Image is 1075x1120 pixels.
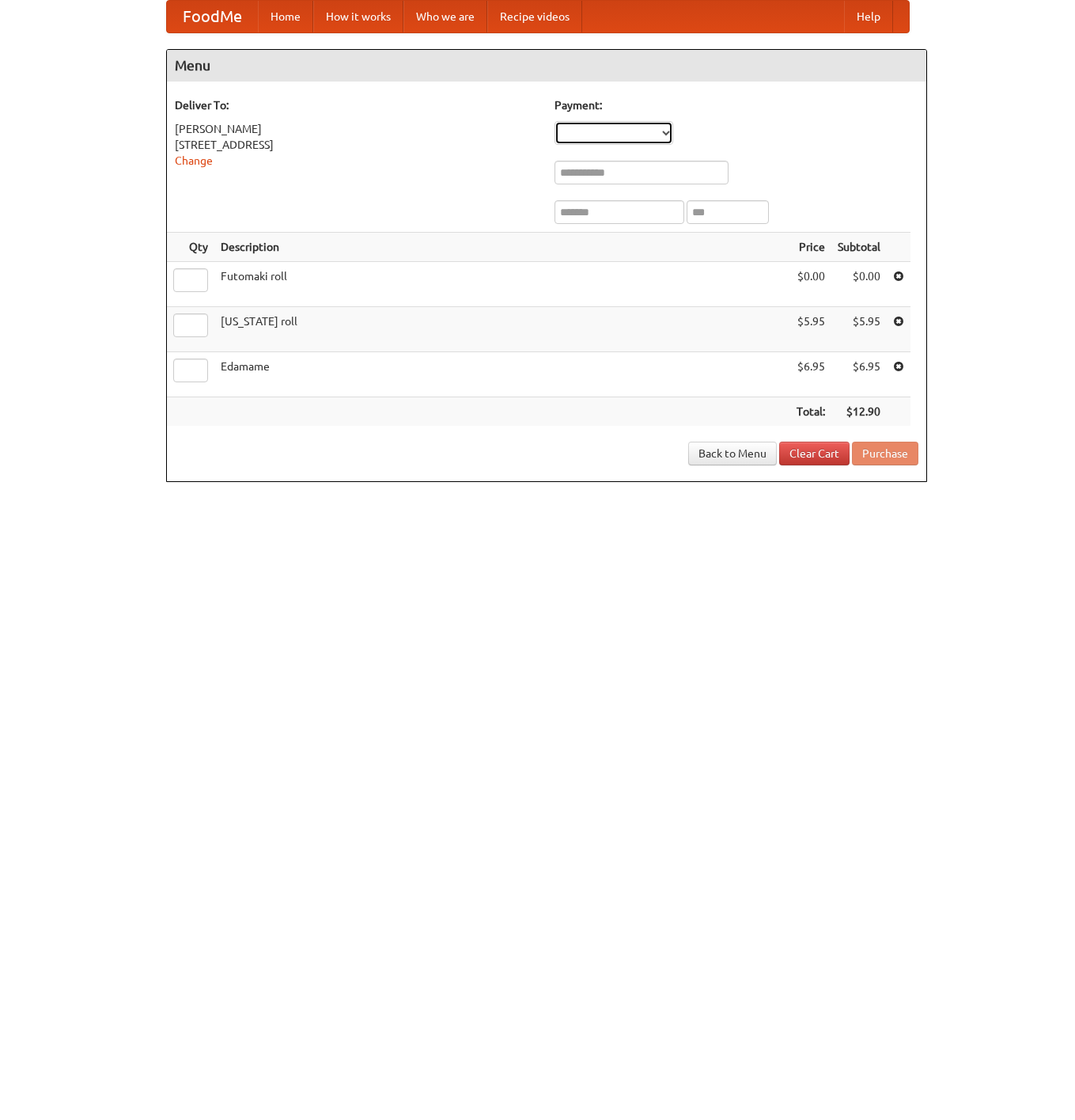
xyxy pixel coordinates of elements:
th: Description [214,233,790,262]
button: Purchase [852,442,918,465]
a: FoodMe [167,1,258,32]
th: $12.90 [831,397,887,427]
h5: Deliver To: [175,97,539,113]
div: [STREET_ADDRESS] [175,137,539,153]
h4: Menu [167,50,926,82]
th: Subtotal [831,233,887,262]
a: Recipe videos [487,1,582,32]
td: Futomaki roll [214,262,790,307]
td: $0.00 [831,262,887,307]
a: Who we are [403,1,487,32]
a: Back to Menu [688,442,777,465]
div: [PERSON_NAME] [175,121,539,137]
th: Qty [167,233,214,262]
a: Clear Cart [779,442,850,465]
td: $5.95 [831,307,887,352]
h5: Payment: [555,97,918,113]
a: Help [844,1,893,32]
td: [US_STATE] roll [214,307,790,352]
td: $6.95 [790,352,831,397]
td: $6.95 [831,352,887,397]
a: Home [258,1,313,32]
a: How it works [313,1,403,32]
td: $0.00 [790,262,831,307]
a: Change [175,154,213,167]
th: Price [790,233,831,262]
td: $5.95 [790,307,831,352]
td: Edamame [214,352,790,397]
th: Total: [790,397,831,427]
